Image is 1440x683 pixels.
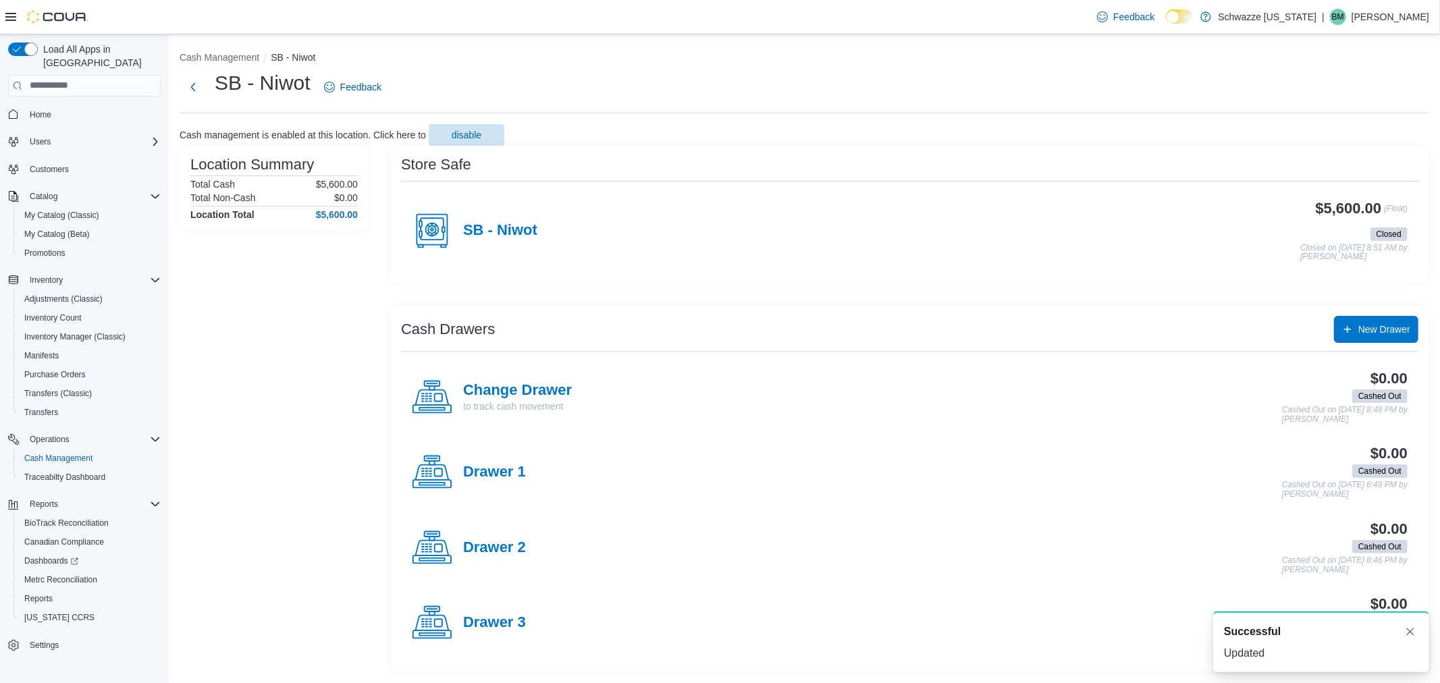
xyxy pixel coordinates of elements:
[24,134,161,150] span: Users
[180,74,207,101] button: Next
[1224,624,1281,640] span: Successful
[271,52,315,63] button: SB - Niwot
[14,589,166,608] button: Reports
[334,192,358,203] p: $0.00
[24,272,68,288] button: Inventory
[3,271,166,290] button: Inventory
[14,449,166,468] button: Cash Management
[3,105,166,124] button: Home
[14,244,166,263] button: Promotions
[19,609,100,626] a: [US_STATE] CCRS
[14,514,166,532] button: BioTrack Reconciliation
[1218,9,1316,25] p: Schwazze [US_STATE]
[24,272,161,288] span: Inventory
[452,128,481,142] span: disable
[1384,200,1408,225] p: (Float)
[1352,540,1408,553] span: Cashed Out
[14,308,166,327] button: Inventory Count
[24,637,64,653] a: Settings
[24,472,105,483] span: Traceabilty Dashboard
[19,404,63,420] a: Transfers
[19,366,91,383] a: Purchase Orders
[19,226,95,242] a: My Catalog (Beta)
[340,80,381,94] span: Feedback
[1224,645,1418,661] div: Updated
[3,430,166,449] button: Operations
[30,136,51,147] span: Users
[1370,445,1408,462] h3: $0.00
[190,157,314,173] h3: Location Summary
[27,10,88,24] img: Cova
[463,382,572,400] h4: Change Drawer
[1334,316,1418,343] button: New Drawer
[19,366,161,383] span: Purchase Orders
[1282,481,1408,499] p: Cashed Out on [DATE] 6:49 PM by [PERSON_NAME]
[24,248,65,258] span: Promotions
[19,553,161,569] span: Dashboards
[1370,521,1408,537] h3: $0.00
[401,157,471,173] h3: Store Safe
[24,188,161,204] span: Catalog
[30,499,58,510] span: Reports
[14,225,166,244] button: My Catalog (Beta)
[319,74,387,101] a: Feedback
[401,321,495,337] h3: Cash Drawers
[14,290,166,308] button: Adjustments (Classic)
[463,614,526,632] h4: Drawer 3
[30,109,51,120] span: Home
[14,365,166,384] button: Purchase Orders
[24,350,59,361] span: Manifests
[24,636,161,653] span: Settings
[19,450,161,466] span: Cash Management
[463,539,526,557] h4: Drawer 2
[1224,624,1418,640] div: Notification
[1316,200,1382,217] h3: $5,600.00
[180,52,259,63] button: Cash Management
[24,431,161,447] span: Operations
[24,431,75,447] button: Operations
[1358,323,1410,336] span: New Drawer
[19,207,161,223] span: My Catalog (Classic)
[19,572,103,588] a: Metrc Reconciliation
[19,591,58,607] a: Reports
[190,179,235,190] h6: Total Cash
[38,43,161,70] span: Load All Apps in [GEOGRAPHIC_DATA]
[19,291,108,307] a: Adjustments (Classic)
[19,534,161,550] span: Canadian Compliance
[1377,228,1402,240] span: Closed
[19,553,84,569] a: Dashboards
[215,70,311,97] h1: SB - Niwot
[24,496,63,512] button: Reports
[19,310,161,326] span: Inventory Count
[1358,541,1402,553] span: Cashed Out
[463,222,537,240] h4: SB - Niwot
[180,130,426,140] p: Cash management is enabled at this location. Click here to
[24,161,74,177] a: Customers
[19,591,161,607] span: Reports
[14,384,166,403] button: Transfers (Classic)
[24,294,103,304] span: Adjustments (Classic)
[19,329,161,345] span: Inventory Manager (Classic)
[19,534,109,550] a: Canadian Compliance
[14,551,166,570] a: Dashboards
[24,388,92,399] span: Transfers (Classic)
[463,400,572,413] p: to track cash movement
[190,209,255,220] h4: Location Total
[14,327,166,346] button: Inventory Manager (Classic)
[19,245,71,261] a: Promotions
[180,51,1429,67] nav: An example of EuiBreadcrumbs
[19,385,161,402] span: Transfers (Classic)
[1282,406,1408,424] p: Cashed Out on [DATE] 8:48 PM by [PERSON_NAME]
[19,291,161,307] span: Adjustments (Classic)
[429,124,504,146] button: disable
[24,210,99,221] span: My Catalog (Classic)
[14,532,166,551] button: Canadian Compliance
[3,159,166,179] button: Customers
[19,450,98,466] a: Cash Management
[30,191,57,202] span: Catalog
[19,515,114,531] a: BioTrack Reconciliation
[3,495,166,514] button: Reports
[30,640,59,651] span: Settings
[1332,9,1344,25] span: BM
[1370,371,1408,387] h3: $0.00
